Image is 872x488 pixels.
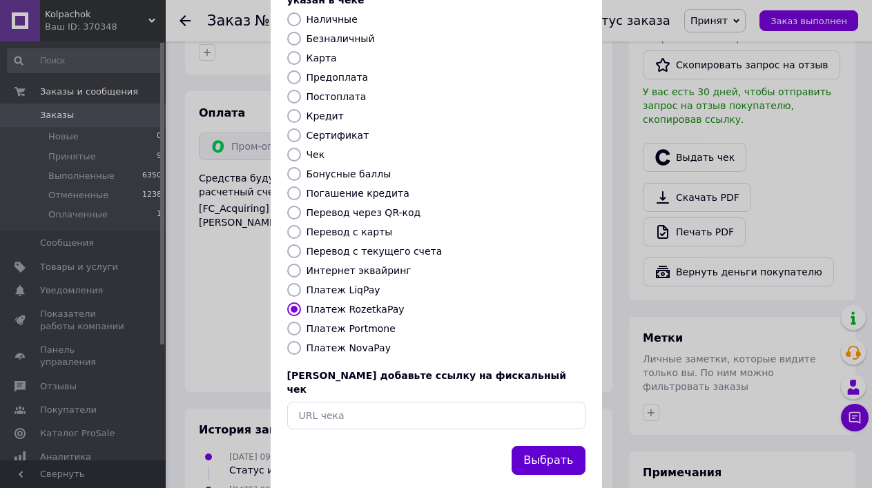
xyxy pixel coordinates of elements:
[307,91,367,102] label: Постоплата
[307,226,393,237] label: Перевод с карты
[307,168,391,179] label: Бонусные баллы
[307,304,405,315] label: Платеж RozetkaPay
[307,33,375,44] label: Безналичный
[307,14,358,25] label: Наличные
[307,265,411,276] label: Интернет эквайринг
[287,370,567,395] span: [PERSON_NAME] добавьте ссылку на фискальный чек
[512,446,585,476] button: Выбрать
[307,284,380,295] label: Платеж LiqPay
[307,246,443,257] label: Перевод с текущего счета
[307,110,344,121] label: Кредит
[307,52,337,64] label: Карта
[287,402,585,429] input: URL чека
[307,72,369,83] label: Предоплата
[307,188,409,199] label: Погашение кредита
[307,149,325,160] label: Чек
[307,323,396,334] label: Платеж Portmone
[307,207,421,218] label: Перевод через QR-код
[307,342,391,353] label: Платеж NovaPay
[307,130,369,141] label: Сертификат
